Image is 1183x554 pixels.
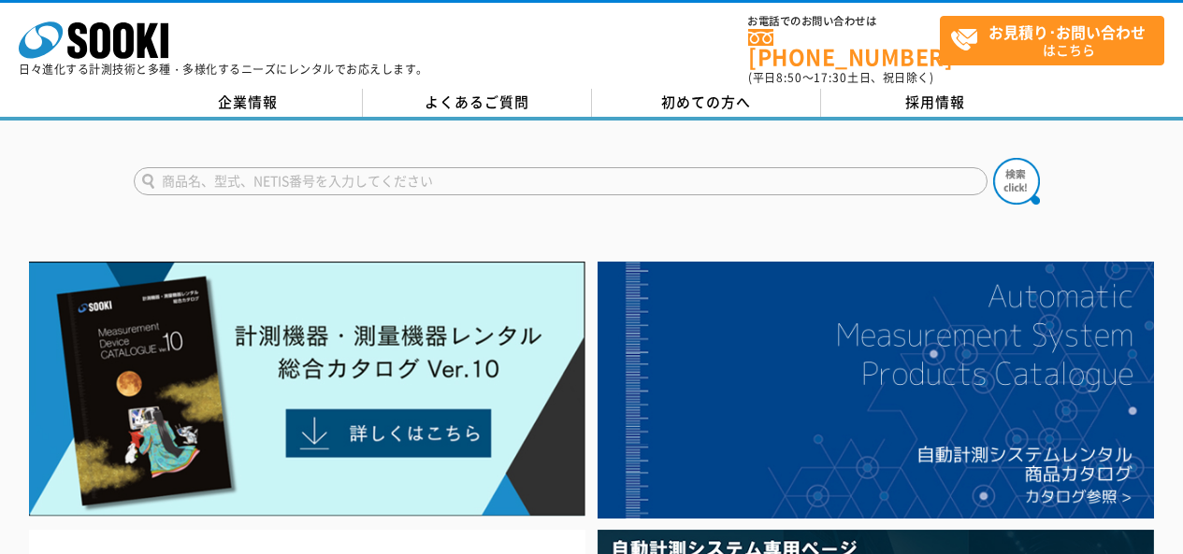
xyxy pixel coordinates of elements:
[748,69,933,86] span: (平日 ～ 土日、祝日除く)
[19,64,428,75] p: 日々進化する計測技術と多種・多様化するニーズにレンタルでお応えします。
[134,89,363,117] a: 企業情報
[950,17,1163,64] span: はこちら
[988,21,1146,43] strong: お見積り･お問い合わせ
[776,69,802,86] span: 8:50
[748,16,940,27] span: お電話でのお問い合わせは
[814,69,847,86] span: 17:30
[363,89,592,117] a: よくあるご質問
[29,262,585,517] img: Catalog Ver10
[598,262,1154,518] img: 自動計測システムカタログ
[993,158,1040,205] img: btn_search.png
[748,29,940,67] a: [PHONE_NUMBER]
[661,92,751,112] span: 初めての方へ
[592,89,821,117] a: 初めての方へ
[940,16,1164,65] a: お見積り･お問い合わせはこちら
[821,89,1050,117] a: 採用情報
[134,167,988,195] input: 商品名、型式、NETIS番号を入力してください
